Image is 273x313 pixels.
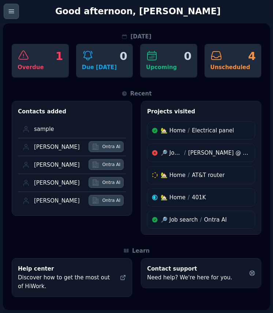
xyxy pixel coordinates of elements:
[121,32,151,44] h3: [DATE]
[18,63,63,72] div: Overdue
[204,215,227,224] div: Ontra AI
[161,171,186,180] div: 🏡 Home
[18,273,114,291] p: Discover how to get the most out of HiWork.
[147,144,255,162] a: 🔎 Job search / [PERSON_NAME] @ Motion Recruitment
[34,193,86,208] a: [PERSON_NAME]
[89,141,124,152] a: Ontra AI
[34,122,124,136] a: sample
[34,180,84,186] div: [PERSON_NAME]
[188,148,250,157] div: [PERSON_NAME] @ Motion Recruitment
[12,44,69,78] a: 1 Overdue
[210,63,256,72] div: Unscheduled
[34,140,86,154] a: [PERSON_NAME]
[147,273,243,282] p: Need help? We're here for you.
[82,63,127,72] div: Due [DATE]
[140,44,197,78] a: 0 Upcoming
[188,126,190,135] div: /
[188,171,190,180] div: /
[147,166,255,184] a: 🏡 Home / AT&T router
[102,162,120,167] div: Ontra AI
[34,158,86,172] a: [PERSON_NAME]
[102,180,120,185] div: Ontra AI
[192,171,225,180] div: AT&T router
[102,144,120,150] div: Ontra AI
[192,126,234,135] div: Electrical panel
[89,159,124,170] a: Ontra AI
[147,264,243,273] h2: Contact support
[141,258,261,288] a: Contact support Need help? We're here for you.
[205,44,262,78] a: 4 Unscheduled
[184,50,191,63] div: 0
[188,193,190,202] div: /
[120,50,127,63] div: 0
[200,215,202,224] div: /
[34,162,84,169] div: [PERSON_NAME]
[123,246,150,258] h3: Learn
[147,188,255,207] a: 🏡 Home / 401K
[147,211,255,229] a: 🔎 Job search / Ontra AI
[34,126,121,133] div: sample
[19,5,257,17] div: Good afternoon, [PERSON_NAME]
[161,126,186,135] div: 🏡 Home
[34,144,84,151] div: [PERSON_NAME]
[161,148,182,157] div: 🔎 Job search
[89,195,124,206] a: Ontra AI
[34,176,86,190] a: [PERSON_NAME]
[89,177,124,188] a: Ontra AI
[161,193,186,202] div: 🏡 Home
[147,107,255,116] h2: Projects visited
[34,197,84,204] div: [PERSON_NAME]
[18,264,114,273] h2: Help center
[12,258,132,297] a: Help center Discover how to get the most out of HiWork.
[192,193,206,202] div: 401K
[147,121,255,140] a: 🏡 Home / Electrical panel
[146,63,191,72] div: Upcoming
[184,148,186,157] div: /
[102,197,120,203] div: Ontra AI
[55,50,63,63] div: 1
[161,215,198,224] div: 🔎 Job search
[248,50,255,63] div: 4
[121,89,152,101] h3: Recent
[18,107,126,116] h2: Contacts added
[76,44,133,78] a: 0 Due [DATE]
